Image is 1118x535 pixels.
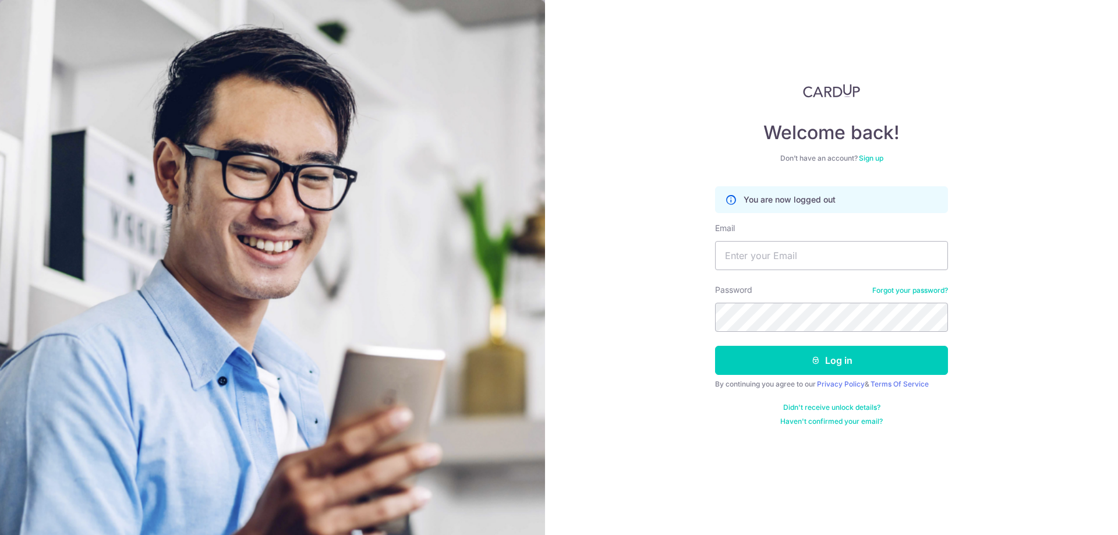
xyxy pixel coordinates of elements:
[715,380,948,389] div: By continuing you agree to our &
[715,222,735,234] label: Email
[872,286,948,295] a: Forgot your password?
[783,403,880,412] a: Didn't receive unlock details?
[817,380,865,388] a: Privacy Policy
[859,154,883,162] a: Sign up
[715,121,948,144] h4: Welcome back!
[744,194,836,206] p: You are now logged out
[715,346,948,375] button: Log in
[715,154,948,163] div: Don’t have an account?
[803,84,860,98] img: CardUp Logo
[715,241,948,270] input: Enter your Email
[871,380,929,388] a: Terms Of Service
[780,417,883,426] a: Haven't confirmed your email?
[715,284,752,296] label: Password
